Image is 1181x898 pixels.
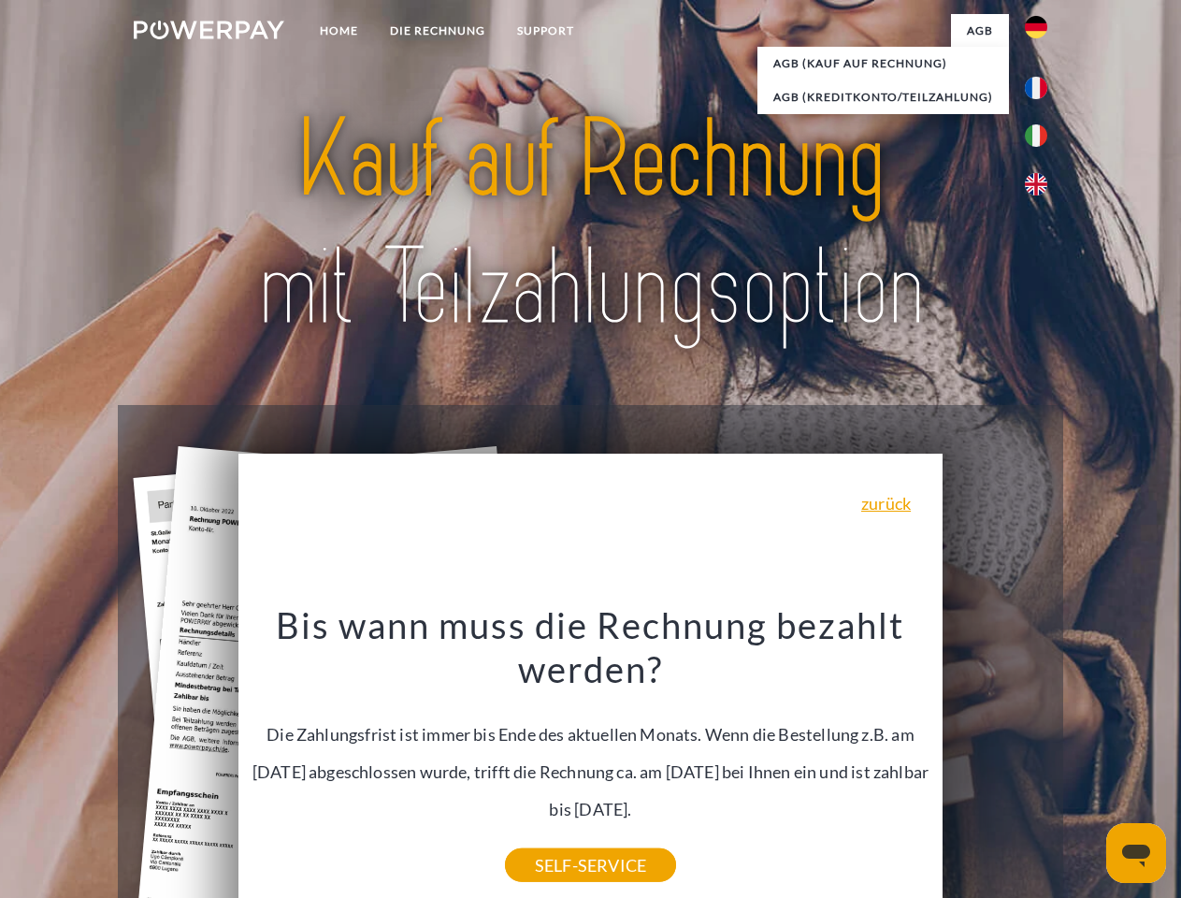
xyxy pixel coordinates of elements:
[861,495,911,512] a: zurück
[179,90,1002,358] img: title-powerpay_de.svg
[374,14,501,48] a: DIE RECHNUNG
[1025,124,1047,147] img: it
[1106,823,1166,883] iframe: Schaltfläche zum Öffnen des Messaging-Fensters
[501,14,590,48] a: SUPPORT
[304,14,374,48] a: Home
[505,848,676,882] a: SELF-SERVICE
[757,80,1009,114] a: AGB (Kreditkonto/Teilzahlung)
[757,47,1009,80] a: AGB (Kauf auf Rechnung)
[1025,77,1047,99] img: fr
[250,602,932,692] h3: Bis wann muss die Rechnung bezahlt werden?
[951,14,1009,48] a: agb
[250,602,932,865] div: Die Zahlungsfrist ist immer bis Ende des aktuellen Monats. Wenn die Bestellung z.B. am [DATE] abg...
[134,21,284,39] img: logo-powerpay-white.svg
[1025,16,1047,38] img: de
[1025,173,1047,196] img: en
